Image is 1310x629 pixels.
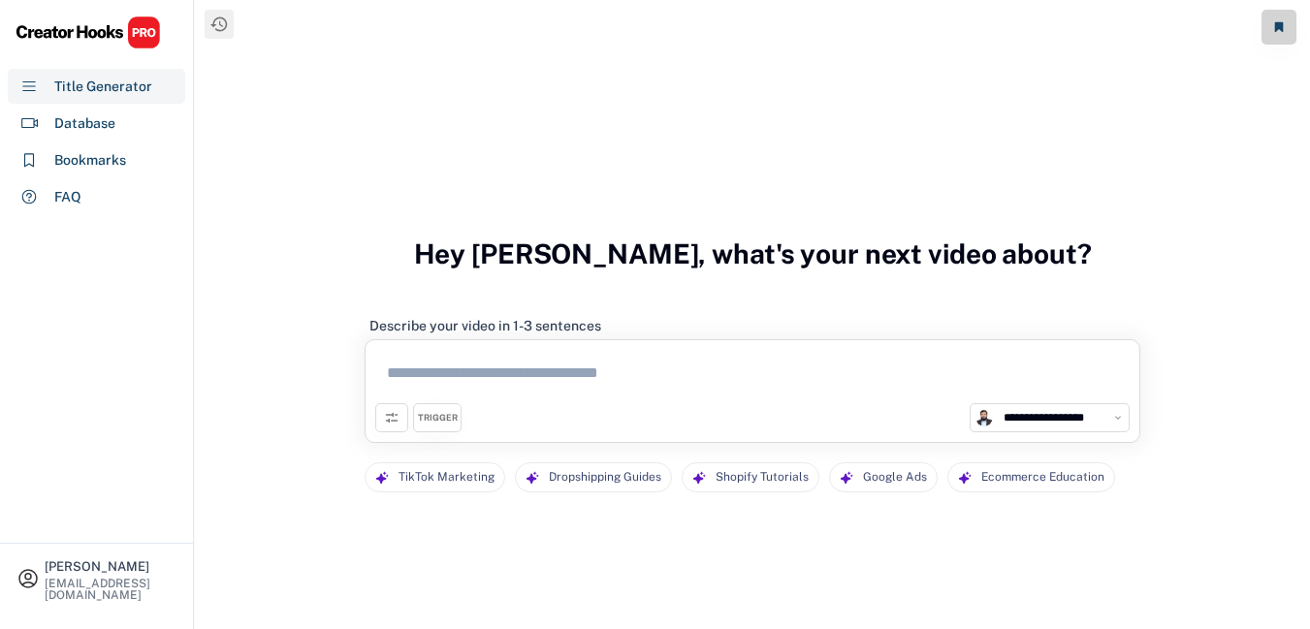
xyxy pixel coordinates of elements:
[981,463,1104,491] div: Ecommerce Education
[54,113,115,134] div: Database
[45,578,176,601] div: [EMAIL_ADDRESS][DOMAIN_NAME]
[549,463,661,491] div: Dropshipping Guides
[418,412,458,425] div: TRIGGER
[975,409,993,426] img: channels4_profile.jpg
[54,187,81,207] div: FAQ
[45,560,176,573] div: [PERSON_NAME]
[414,217,1092,291] h3: Hey [PERSON_NAME], what's your next video about?
[54,150,126,171] div: Bookmarks
[716,463,809,491] div: Shopify Tutorials
[399,463,495,491] div: TikTok Marketing
[863,463,927,491] div: Google Ads
[54,77,152,97] div: Title Generator
[369,317,601,334] div: Describe your video in 1-3 sentences
[16,16,161,49] img: CHPRO%20Logo.svg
